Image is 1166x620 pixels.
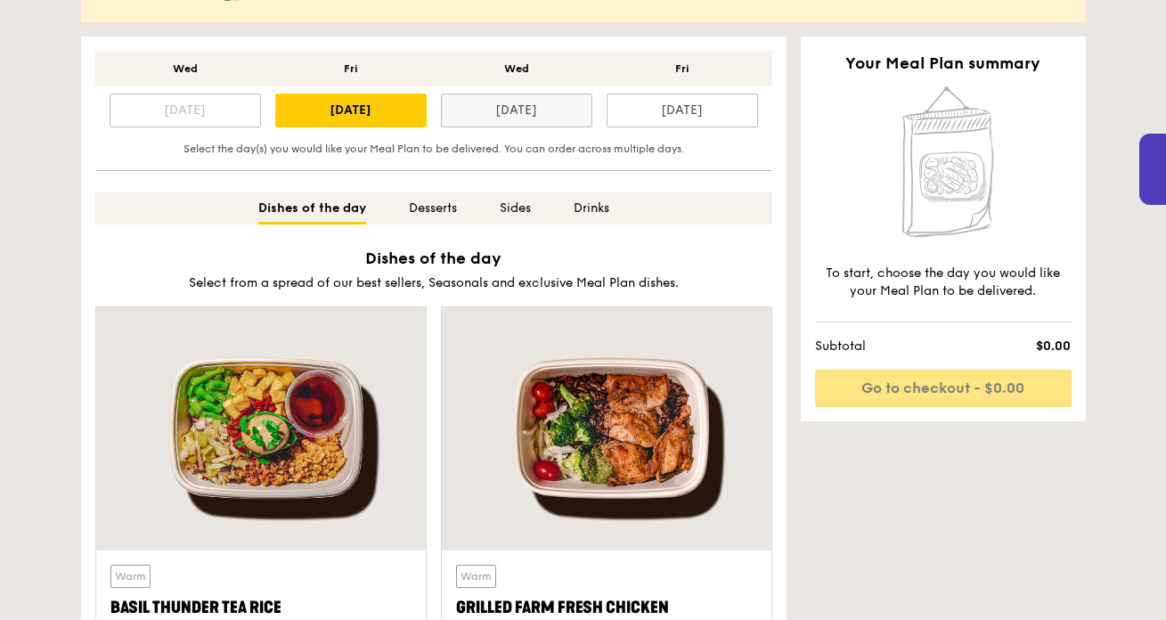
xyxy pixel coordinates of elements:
[95,274,772,292] div: Select from a spread of our best sellers, Seasonals and exclusive Meal Plan dishes.
[891,83,996,243] img: Home delivery
[456,595,757,620] div: Grilled Farm Fresh Chicken
[110,565,151,588] div: Warm
[500,192,531,224] div: Sides
[456,565,496,588] div: Warm
[574,192,609,224] div: Drinks
[95,246,772,271] h2: Dishes of the day
[815,51,1072,76] h2: Your Meal Plan summary
[815,370,1072,407] a: Go to checkout - $0.00
[258,192,366,224] div: Dishes of the day
[607,61,758,76] div: Fri
[815,265,1072,300] div: To start, choose the day you would like your Meal Plan to be delivered.
[102,142,765,156] div: Select the day(s) you would like your Meal Plan to be delivered. You can order across multiple days.
[441,61,592,76] div: Wed
[110,61,261,76] div: Wed
[968,338,1071,355] span: $0.00
[110,595,412,620] div: Basil Thunder Tea Rice
[815,338,969,355] span: Subtotal
[275,61,427,76] div: Fri
[409,192,457,224] div: Desserts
